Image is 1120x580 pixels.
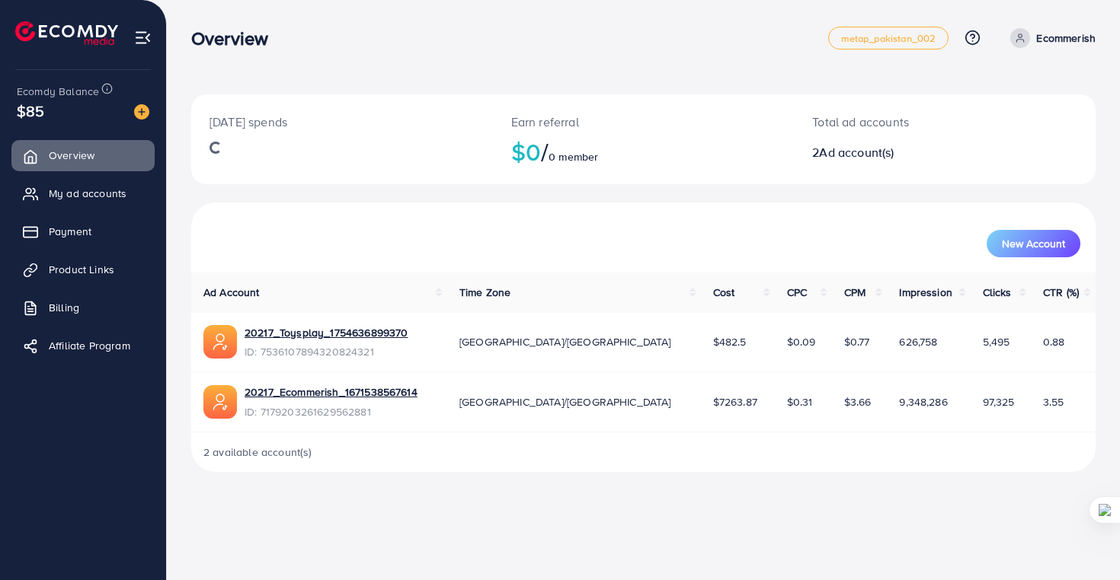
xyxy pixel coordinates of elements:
span: $0.77 [844,334,870,349]
span: 626,758 [899,334,937,349]
span: Ecomdy Balance [17,84,99,99]
span: 5,495 [983,334,1010,349]
span: Overview [49,148,94,163]
span: Cost [713,285,735,300]
span: 2 available account(s) [203,445,312,460]
img: menu [134,29,152,46]
span: metap_pakistan_002 [841,33,936,43]
span: $482.5 [713,334,747,349]
span: Clicks [983,285,1012,300]
span: Ad account(s) [819,144,894,161]
span: 0 member [549,149,598,164]
a: Product Links [11,254,155,285]
span: Billing [49,300,79,315]
a: Billing [11,292,155,323]
span: $85 [17,100,44,122]
a: Payment [11,216,155,247]
a: Overview [11,140,155,170]
span: New Account [1002,238,1065,249]
span: Impression [899,285,952,300]
a: Affiliate Program [11,330,155,361]
span: $7263.87 [713,394,757,410]
h2: 2 [812,145,1002,160]
h3: Overview [191,27,280,49]
span: Payment [49,224,91,239]
span: 97,325 [983,394,1015,410]
span: [GEOGRAPHIC_DATA]/[GEOGRAPHIC_DATA] [459,394,671,410]
button: New Account [987,230,1080,257]
a: 20217_Toysplay_1754636899370 [245,325,408,340]
a: My ad accounts [11,178,155,209]
a: metap_pakistan_002 [828,27,949,49]
p: Total ad accounts [812,113,1002,131]
a: Ecommerish [1004,28,1096,48]
span: Ad Account [203,285,260,300]
span: [GEOGRAPHIC_DATA]/[GEOGRAPHIC_DATA] [459,334,671,349]
h2: $0 [511,137,776,166]
span: Affiliate Program [49,338,130,353]
span: ID: 7536107894320824321 [245,344,408,359]
span: CTR (%) [1043,285,1079,300]
img: ic-ads-acc.e4c84228.svg [203,325,237,359]
img: logo [15,21,118,45]
span: 9,348,286 [899,394,947,410]
span: $0.31 [787,394,813,410]
span: ID: 7179203261629562881 [245,404,418,419]
span: / [541,134,549,169]
p: Ecommerish [1036,29,1096,47]
img: ic-ads-acc.e4c84228.svg [203,385,237,419]
span: Product Links [49,262,114,277]
span: $3.66 [844,394,872,410]
span: 3.55 [1043,394,1064,410]
span: $0.09 [787,334,816,349]
p: Earn referral [511,113,776,131]
span: My ad accounts [49,186,126,201]
img: image [134,104,149,120]
span: CPM [844,285,866,300]
span: CPC [787,285,807,300]
span: 0.88 [1043,334,1065,349]
p: [DATE] spends [210,113,475,131]
a: 20217_Ecommerish_1671538567614 [245,384,418,400]
span: Time Zone [459,285,510,300]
